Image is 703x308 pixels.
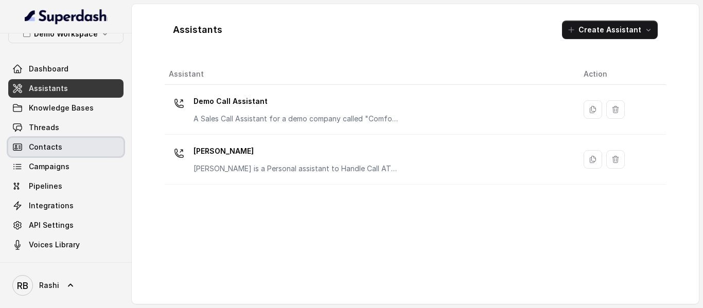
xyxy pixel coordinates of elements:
span: Dashboard [29,64,68,74]
span: Integrations [29,201,74,211]
span: Rashi [39,280,59,291]
a: Dashboard [8,60,124,78]
th: Assistant [165,64,575,85]
h1: Assistants [173,22,222,38]
p: Demo Workspace [34,28,98,40]
a: Rashi [8,271,124,300]
th: Action [575,64,666,85]
span: Voices Library [29,240,80,250]
span: Campaigns [29,161,69,172]
p: [PERSON_NAME] [194,143,399,159]
span: Contacts [29,142,62,152]
span: API Settings [29,220,74,230]
p: A Sales Call Assistant for a demo company called "Comfort Chairs" [194,114,399,124]
a: Knowledge Bases [8,99,124,117]
img: light.svg [25,8,108,25]
p: Demo Call Assistant [194,93,399,110]
a: Assistants [8,79,124,98]
p: [PERSON_NAME] is a Personal assistant to Handle Call ATLAS call flow. [194,164,399,174]
a: API Settings [8,216,124,234]
a: Pipelines [8,177,124,195]
span: Pipelines [29,181,62,191]
a: Threads [8,118,124,137]
a: Integrations [8,196,124,215]
text: RB [17,280,28,291]
span: Knowledge Bases [29,103,94,113]
button: Create Assistant [562,21,658,39]
span: Assistants [29,83,68,94]
a: Campaigns [8,157,124,176]
a: Contacts [8,138,124,156]
span: Threads [29,122,59,133]
a: Voices Library [8,235,124,254]
button: Demo Workspace [8,25,124,43]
